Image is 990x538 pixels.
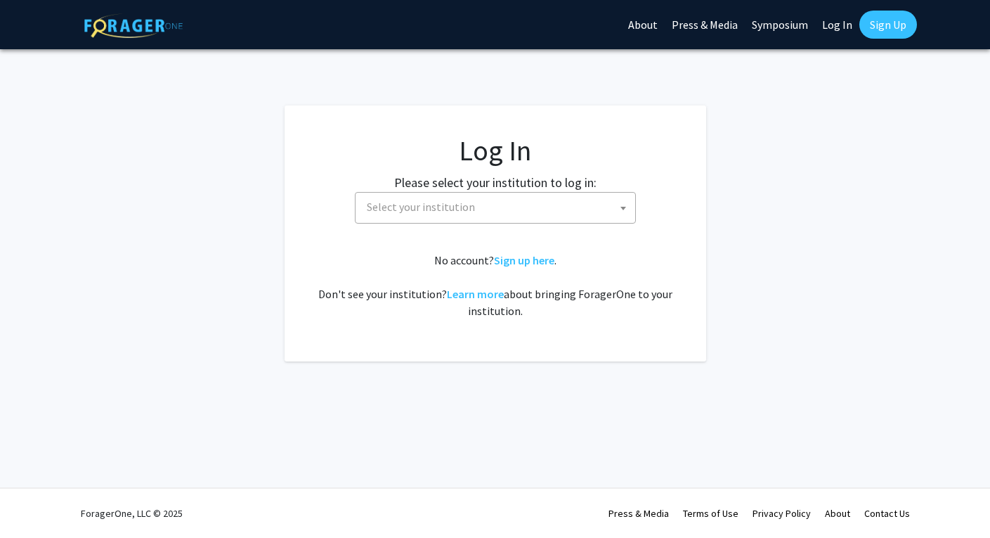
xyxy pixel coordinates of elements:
a: Sign up here [494,253,554,267]
a: About [825,507,850,520]
span: Select your institution [361,193,635,222]
div: ForagerOne, LLC © 2025 [81,489,183,538]
div: No account? . Don't see your institution? about bringing ForagerOne to your institution. [313,252,678,319]
a: Privacy Policy [753,507,811,520]
span: Select your institution [355,192,636,224]
a: Terms of Use [683,507,738,520]
h1: Log In [313,134,678,167]
span: Select your institution [367,200,475,214]
label: Please select your institution to log in: [394,173,597,192]
a: Press & Media [608,507,669,520]
a: Sign Up [859,11,917,39]
a: Learn more about bringing ForagerOne to your institution [447,287,504,301]
a: Contact Us [864,507,910,520]
img: ForagerOne Logo [84,13,183,38]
